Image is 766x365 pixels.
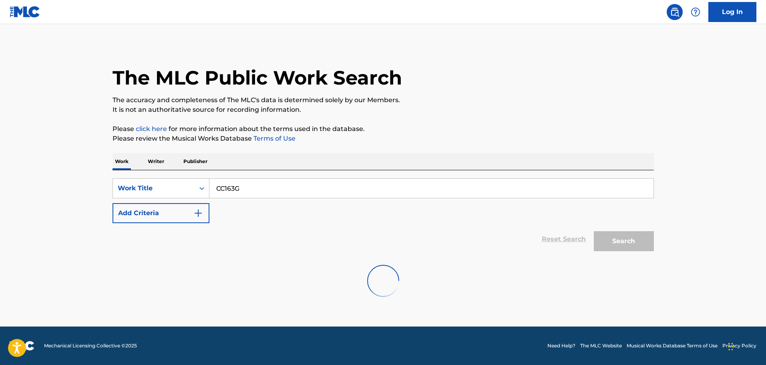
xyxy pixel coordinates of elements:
[113,134,654,143] p: Please review the Musical Works Database
[181,153,210,170] p: Publisher
[113,203,209,223] button: Add Criteria
[722,342,756,349] a: Privacy Policy
[728,335,733,359] div: Drag
[361,259,405,302] img: preloader
[10,341,34,351] img: logo
[708,2,756,22] a: Log In
[193,208,203,218] img: 9d2ae6d4665cec9f34b9.svg
[10,6,40,18] img: MLC Logo
[113,105,654,115] p: It is not an authoritative source for recording information.
[580,342,622,349] a: The MLC Website
[113,153,131,170] p: Work
[627,342,718,349] a: Musical Works Database Terms of Use
[113,95,654,105] p: The accuracy and completeness of The MLC's data is determined solely by our Members.
[136,125,167,133] a: click here
[118,184,190,193] div: Work Title
[670,7,680,17] img: search
[252,135,296,142] a: Terms of Use
[113,178,654,255] form: Search Form
[688,4,704,20] div: Help
[44,342,137,349] span: Mechanical Licensing Collective © 2025
[113,66,402,90] h1: The MLC Public Work Search
[726,327,766,365] iframe: Chat Widget
[145,153,167,170] p: Writer
[547,342,575,349] a: Need Help?
[113,124,654,134] p: Please for more information about the terms used in the database.
[667,4,683,20] a: Public Search
[691,7,700,17] img: help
